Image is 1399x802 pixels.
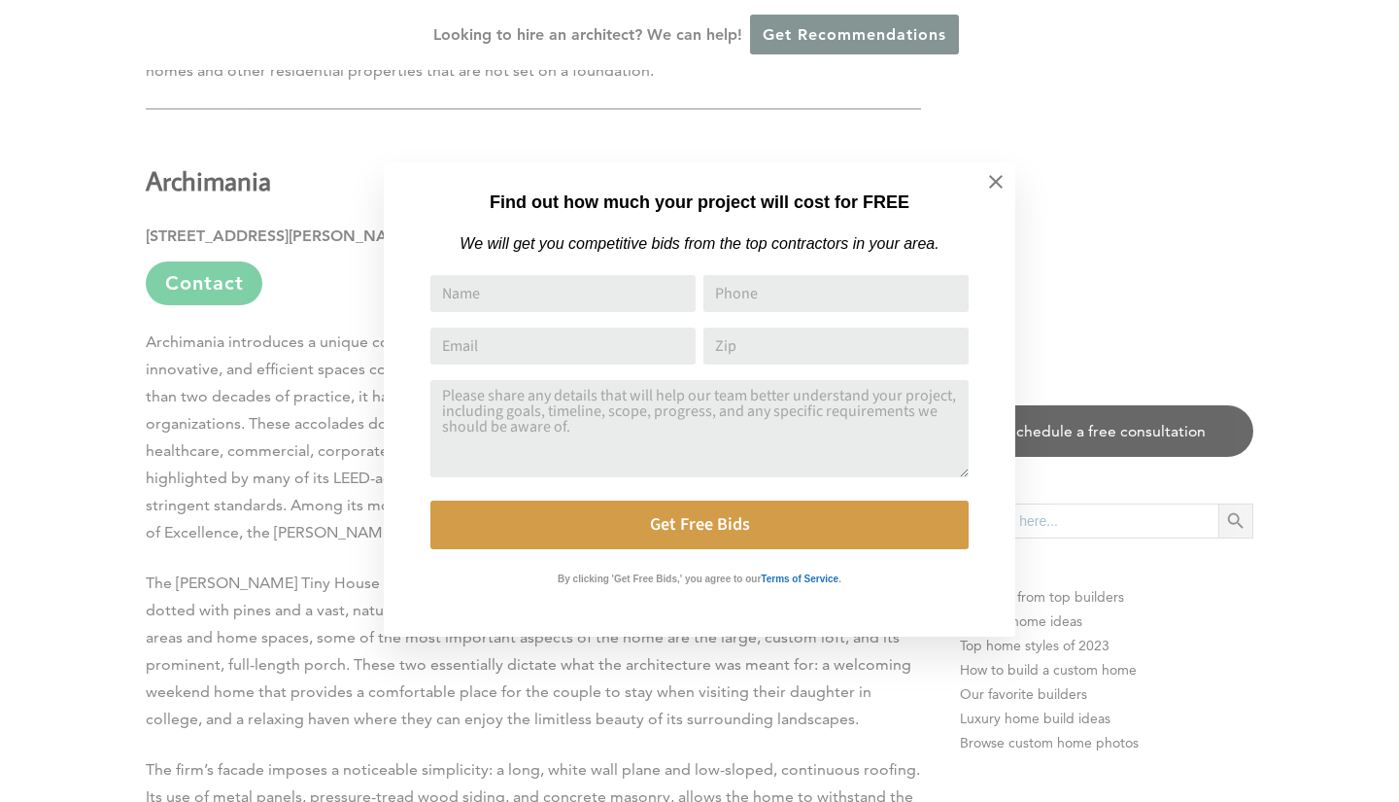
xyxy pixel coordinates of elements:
strong: Find out how much your project will cost for FREE [490,192,909,212]
button: Close [962,148,1030,216]
input: Email Address [430,328,696,365]
input: Zip [703,328,969,365]
strong: By clicking 'Get Free Bids,' you agree to our [558,574,761,584]
textarea: Comment or Message [430,380,969,477]
input: Name [430,275,696,312]
a: Terms of Service [761,569,838,585]
button: Get Free Bids [430,501,969,549]
strong: . [838,574,841,584]
input: Phone [703,275,969,312]
strong: Terms of Service [761,574,838,584]
em: We will get you competitive bids from the top contractors in your area. [460,235,938,252]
